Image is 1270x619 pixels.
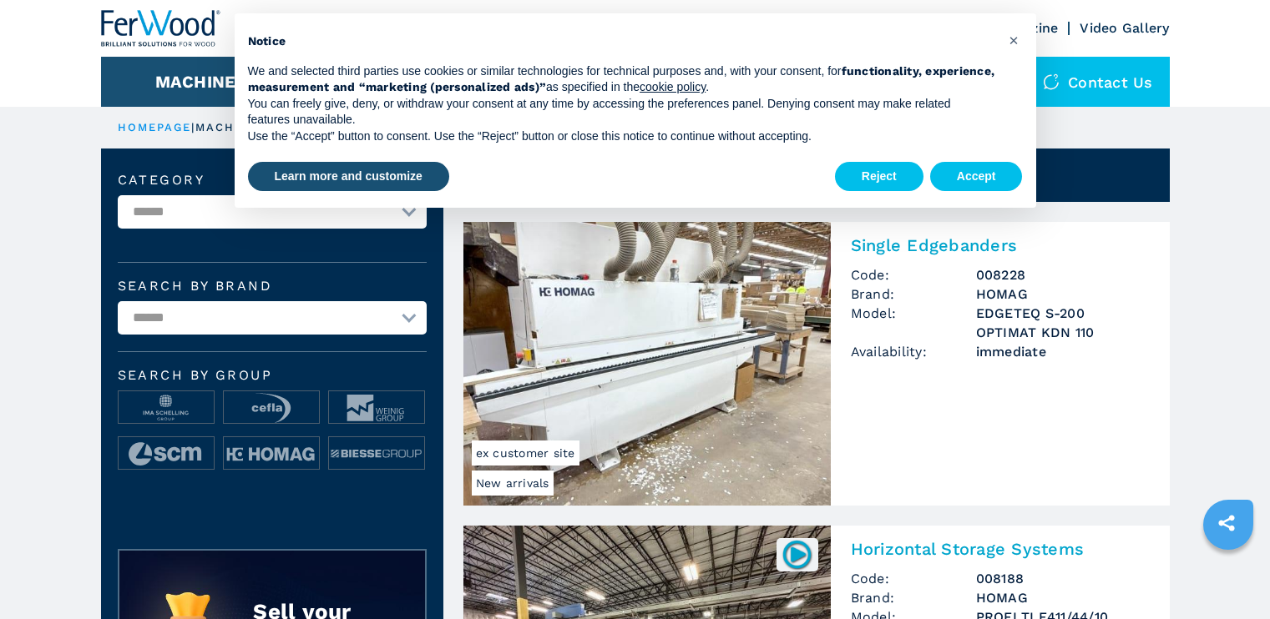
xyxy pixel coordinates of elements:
[851,539,1150,559] h2: Horizontal Storage Systems
[976,265,1150,284] h3: 008228
[463,222,831,506] img: Single Edgebanders HOMAG EDGETEQ S-200 OPTIMAT KDN 110
[101,10,221,47] img: Ferwood
[851,265,976,284] span: Code:
[248,162,449,192] button: Learn more and customize
[976,569,1150,588] h3: 008188
[118,279,427,293] label: Search by brand
[835,162,923,192] button: Reject
[248,128,996,145] p: Use the “Accept” button to consent. Use the “Reject” button or close this notice to continue with...
[248,64,995,94] strong: functionality, experience, measurement and “marketing (personalized ads)”
[248,96,996,128] p: You can freely give, deny, or withdraw your consent at any time by accessing the preferences pane...
[851,235,1150,255] h2: Single Edgebanders
[640,80,706,93] a: cookie policy
[781,538,813,571] img: 008188
[851,284,976,304] span: Brand:
[248,63,996,96] p: We and selected third parties use cookies or similar technologies for technical purposes and, wit...
[118,121,192,133] a: HOMEPAGE
[1043,73,1060,90] img: Contact us
[1009,30,1019,50] span: ×
[851,304,976,342] span: Model:
[851,588,976,607] span: Brand:
[472,440,579,466] span: ex customer site
[1080,20,1169,36] a: Video Gallery
[329,391,424,425] img: image
[224,391,319,425] img: image
[1206,502,1247,544] a: sharethis
[463,222,1170,506] a: Single Edgebanders HOMAG EDGETEQ S-200 OPTIMAT KDN 110New arrivalsex customer siteSingle Edgeband...
[224,437,319,471] img: image
[976,342,1150,361] span: immediate
[191,121,195,133] span: |
[118,174,427,187] label: Category
[329,437,424,471] img: image
[851,569,976,588] span: Code:
[118,369,427,382] span: Search by group
[1001,27,1028,53] button: Close this notice
[976,284,1150,304] h3: HOMAG
[976,588,1150,607] h3: HOMAG
[195,120,267,135] p: machines
[155,72,247,92] button: Machines
[851,342,976,361] span: Availability:
[119,437,214,471] img: image
[472,471,554,496] span: New arrivals
[976,304,1150,342] h3: EDGETEQ S-200 OPTIMAT KDN 110
[1026,57,1170,107] div: Contact us
[248,33,996,50] h2: Notice
[119,391,214,425] img: image
[1199,544,1257,606] iframe: Chat
[930,162,1023,192] button: Accept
